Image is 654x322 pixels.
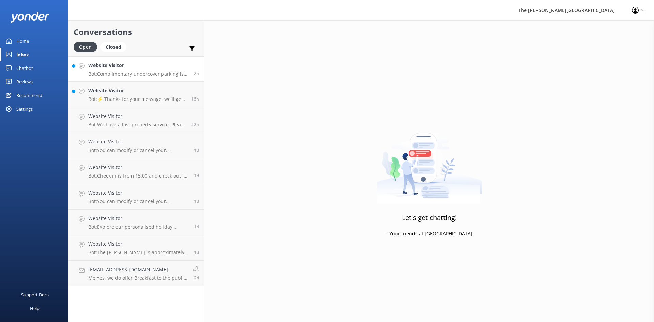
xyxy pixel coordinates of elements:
a: [EMAIL_ADDRESS][DOMAIN_NAME]Me:Yes, we do offer Breakfast to the public, as well as it is 35 NZD ... [68,261,204,286]
img: yonder-white-logo.png [10,12,49,23]
span: Sep 22 2025 03:21pm (UTC +12:00) Pacific/Auckland [194,275,199,281]
div: Reviews [16,75,33,89]
a: Website VisitorBot:We have a lost property service. Please contact The [PERSON_NAME] Hotel team a... [68,107,204,133]
div: Help [30,302,40,315]
span: Sep 24 2025 03:51am (UTC +12:00) Pacific/Auckland [191,96,199,102]
h2: Conversations [74,26,199,39]
p: Bot: Explore our personalised holiday packages at [URL][DOMAIN_NAME]. Whether you're planning a w... [88,224,189,230]
h4: Website Visitor [88,62,189,69]
p: Bot: Check in is from 15.00 and check out is at 11.00. [88,173,189,179]
span: Sep 23 2025 02:16pm (UTC +12:00) Pacific/Auckland [194,147,199,153]
div: Home [16,34,29,48]
p: Bot: You can modify or cancel your reservation by contacting our Reservations team at [EMAIL_ADDR... [88,198,189,204]
p: Bot: The [PERSON_NAME] is approximately 2km from [GEOGRAPHIC_DATA]’s [GEOGRAPHIC_DATA]. [88,249,189,256]
span: Sep 23 2025 02:32am (UTC +12:00) Pacific/Auckland [194,224,199,230]
div: Closed [100,42,126,52]
div: Chatbot [16,61,33,75]
p: Bot: You can modify or cancel your reservation by contacting our Reservations team at [EMAIL_ADDR... [88,147,189,153]
span: Sep 23 2025 01:23am (UTC +12:00) Pacific/Auckland [194,249,199,255]
div: Open [74,42,97,52]
h4: [EMAIL_ADDRESS][DOMAIN_NAME] [88,266,188,273]
img: artwork of a man stealing a conversation from at giant smartphone [377,119,482,204]
a: Website VisitorBot:The [PERSON_NAME] is approximately 2km from [GEOGRAPHIC_DATA]’s [GEOGRAPHIC_DA... [68,235,204,261]
p: Bot: ⚡ Thanks for your message, we'll get back to you as soon as we can. You're also welcome to k... [88,96,186,102]
a: Website VisitorBot:Complimentary undercover parking is available for guests at The [PERSON_NAME][... [68,56,204,82]
h4: Website Visitor [88,164,189,171]
p: Bot: We have a lost property service. Please contact The [PERSON_NAME] Hotel team at [PHONE_NUMBE... [88,122,186,128]
p: - Your friends at [GEOGRAPHIC_DATA] [386,230,472,237]
h4: Website Visitor [88,112,186,120]
h4: Website Visitor [88,240,189,248]
span: Sep 24 2025 12:14pm (UTC +12:00) Pacific/Auckland [194,71,199,76]
div: Settings [16,102,33,116]
a: Website VisitorBot:You can modify or cancel your reservation by contacting our Reservations team ... [68,133,204,158]
a: Website VisitorBot:You can modify or cancel your reservation by contacting our Reservations team ... [68,184,204,210]
p: Me: Yes, we do offer Breakfast to the public, as well as it is 35 NZD for an Adult and 17.50 NZD ... [88,275,188,281]
span: Sep 23 2025 08:35am (UTC +12:00) Pacific/Auckland [194,173,199,179]
div: Recommend [16,89,42,102]
a: Website VisitorBot:⚡ Thanks for your message, we'll get back to you as soon as we can. You're als... [68,82,204,107]
a: Website VisitorBot:Check in is from 15.00 and check out is at 11.00.1d [68,158,204,184]
div: Support Docs [21,288,49,302]
span: Sep 23 2025 03:22am (UTC +12:00) Pacific/Auckland [194,198,199,204]
p: Bot: Complimentary undercover parking is available for guests at The [PERSON_NAME][GEOGRAPHIC_DAT... [88,71,189,77]
h4: Website Visitor [88,189,189,197]
h4: Website Visitor [88,87,186,94]
span: Sep 23 2025 09:56pm (UTC +12:00) Pacific/Auckland [191,122,199,127]
a: Open [74,43,100,50]
div: Inbox [16,48,29,61]
h3: Let's get chatting! [402,212,457,223]
a: Closed [100,43,130,50]
h4: Website Visitor [88,215,189,222]
a: Website VisitorBot:Explore our personalised holiday packages at [URL][DOMAIN_NAME]. Whether you'r... [68,210,204,235]
h4: Website Visitor [88,138,189,145]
